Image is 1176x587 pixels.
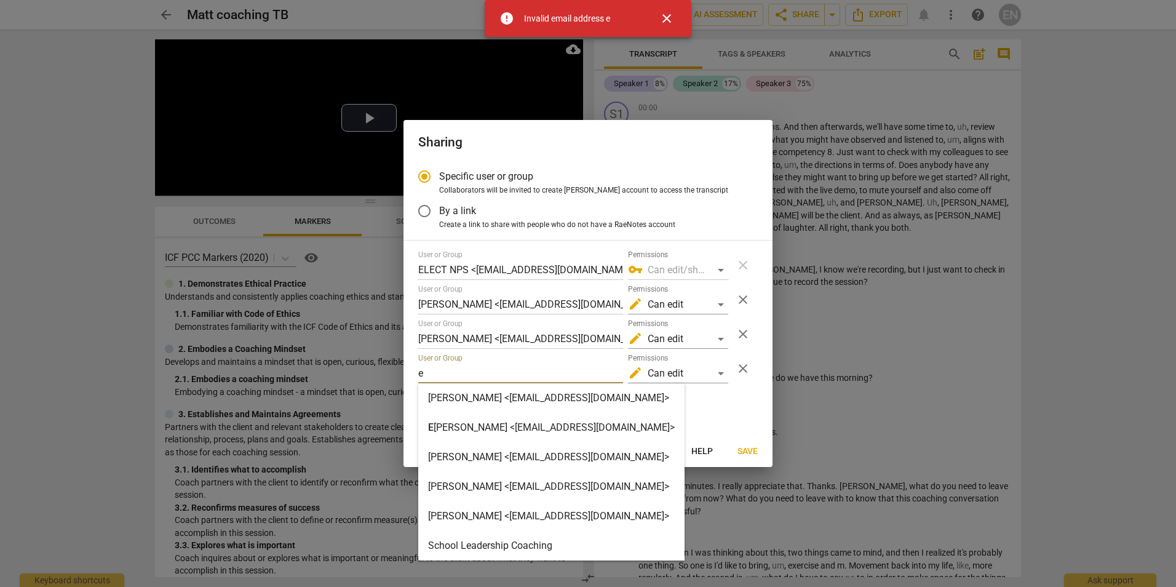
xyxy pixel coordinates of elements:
input: Start typing name or email [418,364,623,383]
span: vpn_key [628,262,643,277]
label: User or Group [418,355,463,362]
strong: [PERSON_NAME] <[EMAIL_ADDRESS][DOMAIN_NAME]> [428,451,669,463]
strong: [PERSON_NAME] <[EMAIL_ADDRESS][DOMAIN_NAME]> [428,392,669,404]
span: edit [628,365,643,380]
span: Save [737,445,758,458]
div: Can edit [628,364,728,383]
div: Invalid email address e [524,12,610,25]
button: Close [652,4,681,33]
span: edit [628,297,643,311]
label: Permissions [628,286,668,293]
span: Help [691,445,713,458]
div: Can edit [628,329,728,349]
strong: School Leadership Coaching [428,540,552,551]
input: Start typing name or email [418,329,623,349]
span: close [736,361,750,376]
span: Specific user or group [439,169,533,183]
div: Can edit [628,295,728,314]
span: By a link [439,204,476,218]
strong: [PERSON_NAME] <[EMAIL_ADDRESS][DOMAIN_NAME]> [428,481,669,492]
h2: Sharing [418,135,758,150]
span: error [499,11,514,26]
div: Sharing type [418,162,758,230]
button: Help [681,440,723,462]
span: Collaborators will be invited to create [PERSON_NAME] account to access the transcript [439,185,728,196]
strong: [PERSON_NAME] <[EMAIL_ADDRESS][DOMAIN_NAME]> [434,421,675,433]
label: Permissions [628,252,668,259]
div: Can edit/share [628,260,728,280]
span: close [736,292,750,307]
span: E [428,421,434,433]
span: edit [628,331,643,346]
label: User or Group [418,286,463,293]
button: Save [728,440,768,462]
span: close [659,11,674,26]
label: User or Group [418,321,463,328]
strong: [PERSON_NAME] <[EMAIL_ADDRESS][DOMAIN_NAME]> [428,510,669,522]
label: User or Group [418,252,463,259]
span: Create a link to share with people who do not have a RaeNotes account [439,220,675,231]
input: Start typing name or email [418,260,623,280]
input: Start typing name or email [418,295,623,314]
label: Permissions [628,355,668,362]
span: close [736,327,750,341]
label: Permissions [628,321,668,328]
